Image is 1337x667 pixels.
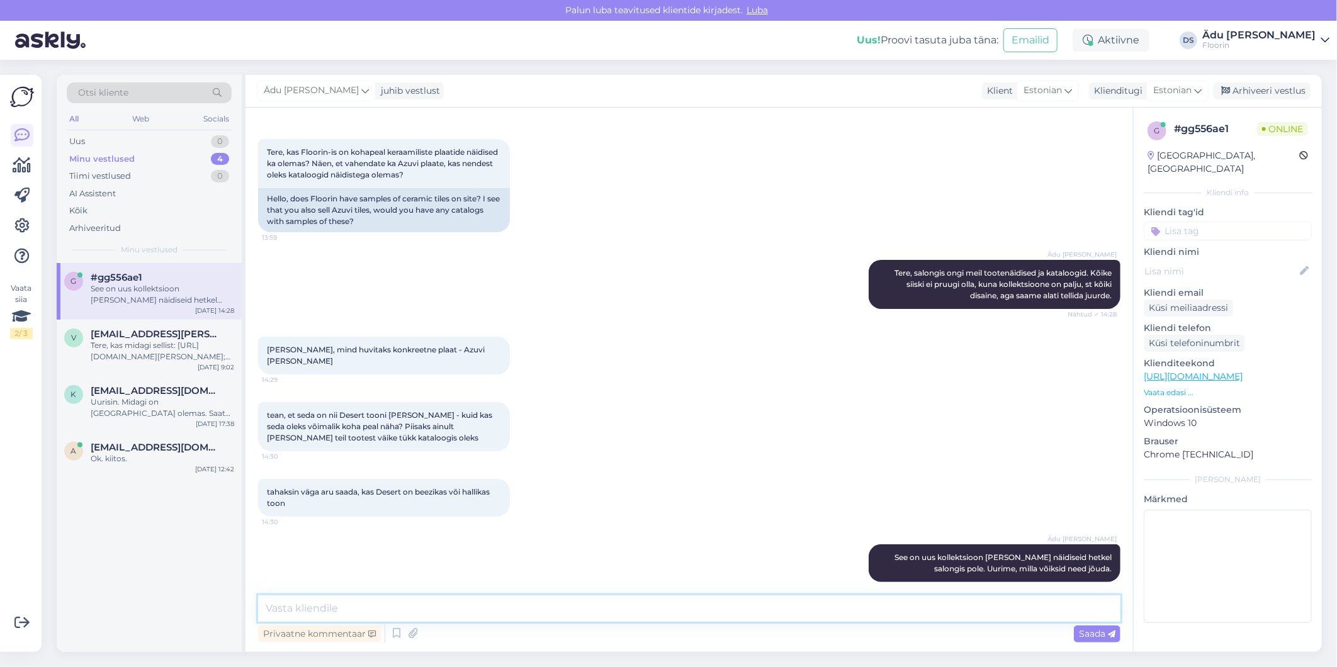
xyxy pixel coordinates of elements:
[262,452,309,461] span: 14:30
[1154,126,1160,135] span: g
[1003,28,1058,52] button: Emailid
[1144,286,1312,300] p: Kliendi email
[264,84,359,98] span: Ädu [PERSON_NAME]
[1068,310,1117,319] span: Nähtud ✓ 14:28
[71,446,77,456] span: a
[1079,628,1115,639] span: Saada
[91,340,234,362] div: Tere, kas midagi sellist: [URL][DOMAIN_NAME][PERSON_NAME]; [URL][DOMAIN_NAME][PERSON_NAME]? Siit ...
[1202,30,1329,50] a: Ädu [PERSON_NAME]Floorin
[1144,417,1312,430] p: Windows 10
[267,487,492,508] span: tahaksin väga aru saada, kas Desert on beezikas või hallikas toon
[262,517,309,527] span: 14:30
[71,333,76,342] span: v
[267,147,500,179] span: Tere, kas Floorin-is on kohapeal keraamiliste plaatide näidised ka olemas? Näen, et vahendate ka ...
[857,34,881,46] b: Uus!
[69,153,135,165] div: Minu vestlused
[91,453,234,464] div: Ok. kiitos.
[1257,122,1308,136] span: Online
[1144,335,1245,352] div: Küsi telefoninumbrit
[91,283,234,306] div: See on uus kollektsioon [PERSON_NAME] näidiseid hetkel salongis pole. Uurime, milla võiksid need ...
[1047,534,1117,544] span: Ädu [PERSON_NAME]
[198,362,234,372] div: [DATE] 9:02
[894,552,1114,573] span: See on uus kollektsioon [PERSON_NAME] näidiseid hetkel salongis pole. Uurime, milla võiksid need ...
[1144,245,1312,259] p: Kliendi nimi
[1180,31,1197,49] div: DS
[1144,187,1312,198] div: Kliendi info
[1144,371,1243,382] a: [URL][DOMAIN_NAME]
[1069,583,1117,592] span: 15:43
[376,84,440,98] div: juhib vestlust
[201,111,232,127] div: Socials
[1202,30,1316,40] div: Ädu [PERSON_NAME]
[195,464,234,474] div: [DATE] 12:42
[69,222,121,235] div: Arhiveeritud
[91,272,142,283] span: #gg556ae1
[91,396,234,419] div: Uurisin. Midagi on [GEOGRAPHIC_DATA] olemas. Saate järgmisel nädalal läbi minna ja soovi korral t...
[91,385,222,396] span: konks3@hot.ee
[1144,221,1312,240] input: Lisa tag
[262,233,309,242] span: 13:59
[1148,149,1299,176] div: [GEOGRAPHIC_DATA], [GEOGRAPHIC_DATA]
[10,85,34,109] img: Askly Logo
[67,111,81,127] div: All
[1144,300,1233,317] div: Küsi meiliaadressi
[1144,322,1312,335] p: Kliendi telefon
[262,375,309,384] span: 14:29
[982,84,1013,98] div: Klient
[1202,40,1316,50] div: Floorin
[1144,435,1312,448] p: Brauser
[195,306,234,315] div: [DATE] 14:28
[1144,387,1312,398] p: Vaata edasi ...
[69,170,131,182] div: Tiimi vestlused
[1089,84,1142,98] div: Klienditugi
[71,276,77,286] span: g
[1144,206,1312,219] p: Kliendi tag'id
[121,244,178,255] span: Minu vestlused
[1024,84,1062,98] span: Estonian
[267,345,487,366] span: [PERSON_NAME], mind huvitaks konkreetne plaat - Azuvi [PERSON_NAME]
[1144,403,1312,417] p: Operatsioonisüsteem
[1144,357,1312,370] p: Klienditeekond
[211,135,229,148] div: 0
[71,390,77,399] span: k
[10,283,33,339] div: Vaata siia
[258,625,381,642] div: Privaatne kommentaar
[1153,84,1192,98] span: Estonian
[743,4,772,16] span: Luba
[1144,474,1312,485] div: [PERSON_NAME]
[69,135,85,148] div: Uus
[196,419,234,429] div: [DATE] 17:38
[1047,250,1117,259] span: Ädu [PERSON_NAME]
[69,205,87,217] div: Kõik
[211,153,229,165] div: 4
[91,442,222,453] span: ari.kokko2@gmail.com
[267,410,494,442] span: tean, et seda on nii Desert tooni [PERSON_NAME] - kuid kas seda oleks võimalik koha peal näha? Pi...
[78,86,128,99] span: Otsi kliente
[69,188,116,200] div: AI Assistent
[894,268,1114,300] span: Tere, salongis ongi meil tootenäidised ja kataloogid. Kõike siiski ei pruugi olla, kuna kollektsi...
[1174,121,1257,137] div: # gg556ae1
[130,111,152,127] div: Web
[10,328,33,339] div: 2 / 3
[1214,82,1311,99] div: Arhiveeri vestlus
[258,188,510,232] div: Hello, does Floorin have samples of ceramic tiles on site? I see that you also sell Azuvi tiles, ...
[211,170,229,182] div: 0
[1144,493,1312,506] p: Märkmed
[91,328,222,340] span: viktoria.strom@outlook.com
[1073,29,1149,52] div: Aktiivne
[1144,264,1297,278] input: Lisa nimi
[1144,448,1312,461] p: Chrome [TECHNICAL_ID]
[857,33,998,48] div: Proovi tasuta juba täna:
